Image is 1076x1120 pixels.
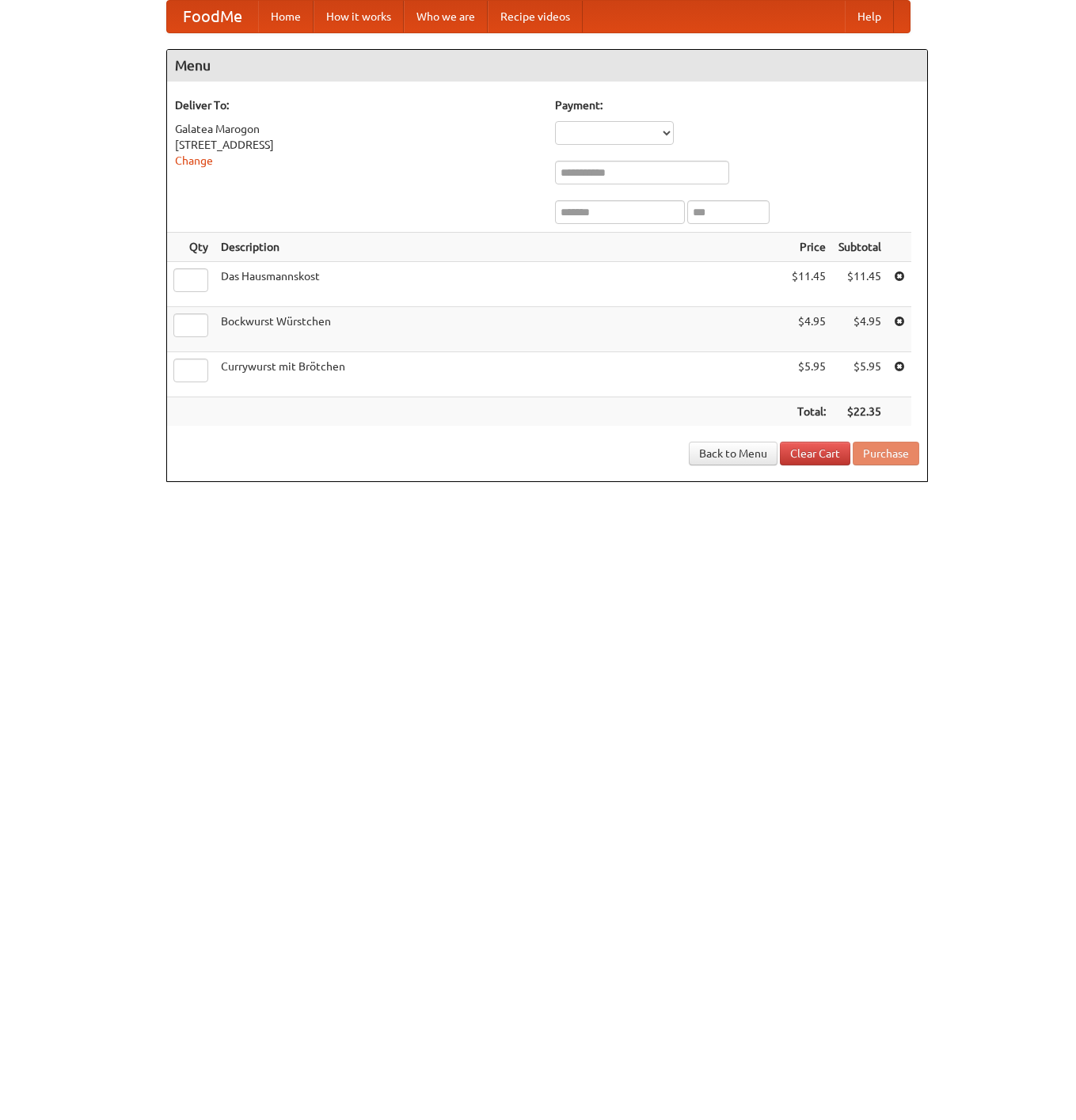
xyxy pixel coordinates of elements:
[832,233,888,262] th: Subtotal
[175,137,539,153] div: [STREET_ADDRESS]
[785,262,832,307] td: $11.45
[167,1,258,32] a: FoodMe
[314,1,404,32] a: How it works
[785,233,832,262] th: Price
[488,1,583,32] a: Recipe videos
[175,154,213,167] a: Change
[175,97,539,113] h5: Deliver To:
[832,307,888,352] td: $4.95
[167,50,927,82] h4: Menu
[215,352,785,397] td: Currywurst mit Brötchen
[215,233,785,262] th: Description
[832,352,888,397] td: $5.95
[845,1,894,32] a: Help
[689,442,778,465] a: Back to Menu
[780,442,850,465] a: Clear Cart
[785,352,832,397] td: $5.95
[832,262,888,307] td: $11.45
[215,262,785,307] td: Das Hausmannskost
[853,442,919,465] button: Purchase
[785,307,832,352] td: $4.95
[175,121,539,137] div: Galatea Marogon
[167,233,215,262] th: Qty
[832,397,888,427] th: $22.35
[258,1,314,32] a: Home
[404,1,488,32] a: Who we are
[785,397,832,427] th: Total:
[215,307,785,352] td: Bockwurst Würstchen
[555,97,919,113] h5: Payment:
